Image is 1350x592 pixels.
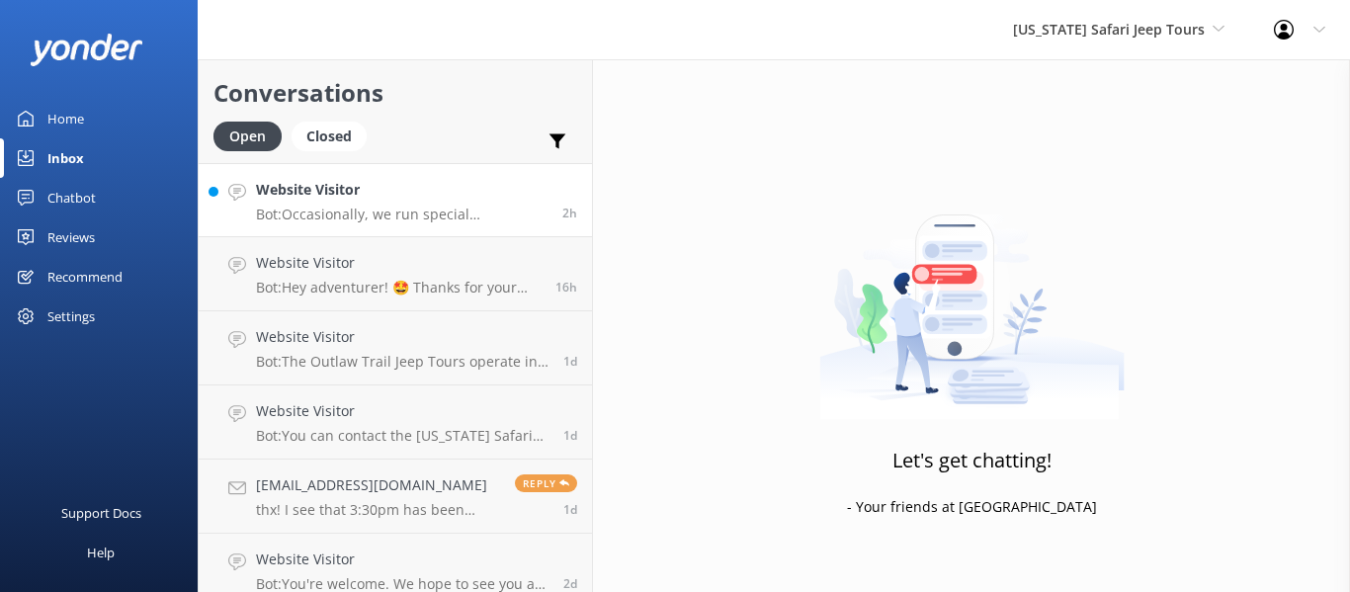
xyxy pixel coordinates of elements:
[1013,20,1205,39] span: [US_STATE] Safari Jeep Tours
[819,173,1125,420] img: artwork of a man stealing a conversation from at giant smartphone
[61,493,141,533] div: Support Docs
[563,575,577,592] span: Sep 02 2025 12:32pm (UTC -07:00) America/Phoenix
[213,74,577,112] h2: Conversations
[256,501,500,519] p: thx! I see that 3:30pm has been added is this the sunset vortex tour?
[892,445,1052,476] h3: Let's get chatting!
[47,138,84,178] div: Inbox
[87,533,115,572] div: Help
[199,163,592,237] a: Website VisitorBot:Occasionally, we run special promotions that you can find in a banner at the t...
[213,122,282,151] div: Open
[256,326,548,348] h4: Website Visitor
[199,385,592,460] a: Website VisitorBot:You can contact the [US_STATE] Safari Jeep Tours team at [PHONE_NUMBER] or ema...
[563,501,577,518] span: Sep 03 2025 02:34am (UTC -07:00) America/Phoenix
[515,474,577,492] span: Reply
[47,178,96,217] div: Chatbot
[256,252,541,274] h4: Website Visitor
[213,125,292,146] a: Open
[199,237,592,311] a: Website VisitorBot:Hey adventurer! 🤩 Thanks for your message, we'll get back to you as soon as we...
[256,474,500,496] h4: [EMAIL_ADDRESS][DOMAIN_NAME]
[199,460,592,534] a: [EMAIL_ADDRESS][DOMAIN_NAME]thx! I see that 3:30pm has been added is this the sunset vortex tour?...
[256,279,541,296] p: Bot: Hey adventurer! 🤩 Thanks for your message, we'll get back to you as soon as we can. You're a...
[256,427,548,445] p: Bot: You can contact the [US_STATE] Safari Jeep Tours team at [PHONE_NUMBER] or email [EMAIL_ADDR...
[47,217,95,257] div: Reviews
[47,296,95,336] div: Settings
[563,353,577,370] span: Sep 03 2025 12:13pm (UTC -07:00) America/Phoenix
[256,400,548,422] h4: Website Visitor
[47,99,84,138] div: Home
[847,496,1097,518] p: - Your friends at [GEOGRAPHIC_DATA]
[30,34,143,66] img: yonder-white-logo.png
[256,353,548,371] p: Bot: The Outlaw Trail Jeep Tours operate in the mornings or evenings. You can view live availabil...
[256,549,548,570] h4: Website Visitor
[199,311,592,385] a: Website VisitorBot:The Outlaw Trail Jeep Tours operate in the mornings or evenings. You can view ...
[292,122,367,151] div: Closed
[562,205,577,221] span: Sep 04 2025 10:31am (UTC -07:00) America/Phoenix
[256,206,548,223] p: Bot: Occasionally, we run special promotions that you can find in a banner at the top of our webs...
[256,179,548,201] h4: Website Visitor
[555,279,577,296] span: Sep 03 2025 08:33pm (UTC -07:00) America/Phoenix
[47,257,123,296] div: Recommend
[563,427,577,444] span: Sep 03 2025 10:32am (UTC -07:00) America/Phoenix
[292,125,377,146] a: Closed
